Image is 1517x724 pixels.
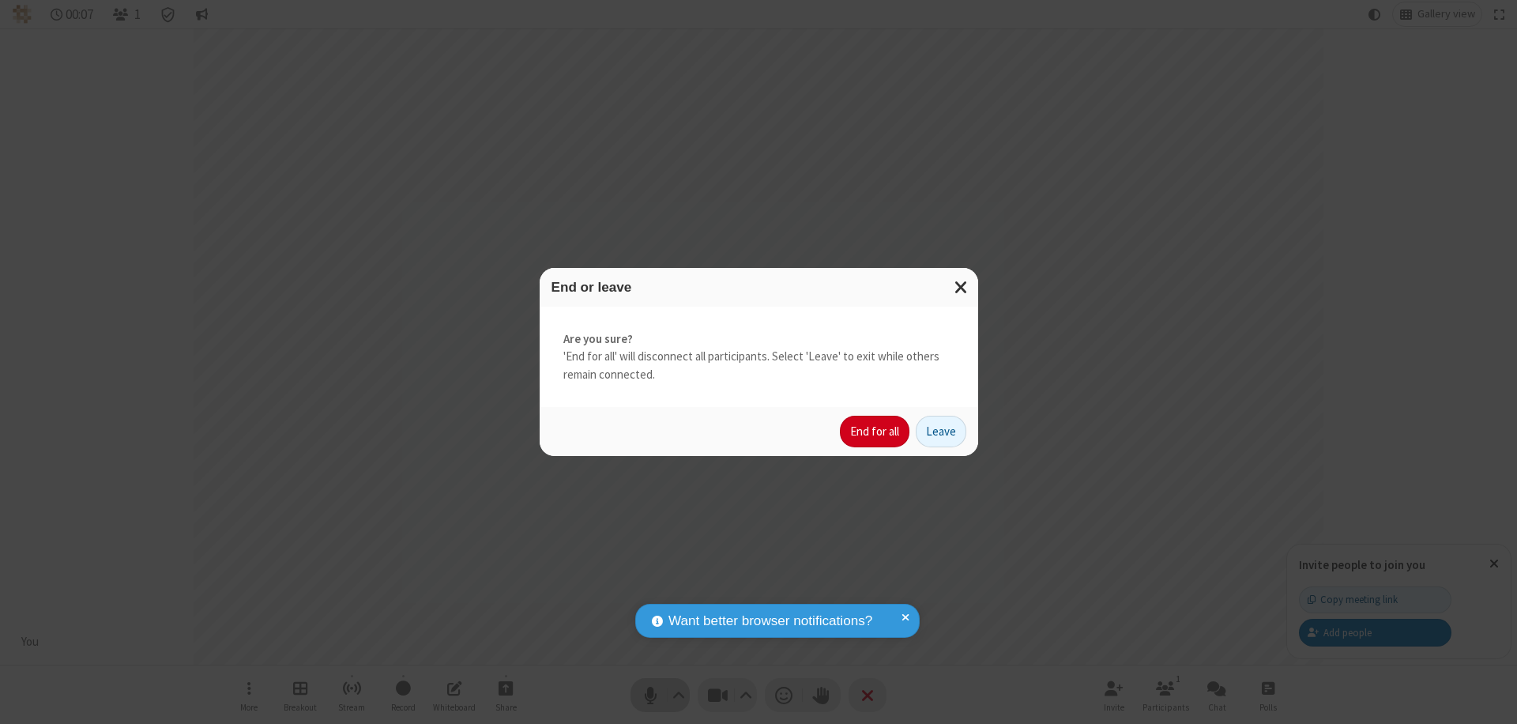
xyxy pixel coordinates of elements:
button: Close modal [945,268,978,307]
div: 'End for all' will disconnect all participants. Select 'Leave' to exit while others remain connec... [540,307,978,408]
button: Leave [916,416,966,447]
button: End for all [840,416,909,447]
span: Want better browser notifications? [668,611,872,632]
strong: Are you sure? [563,330,954,349]
h3: End or leave [551,280,966,295]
